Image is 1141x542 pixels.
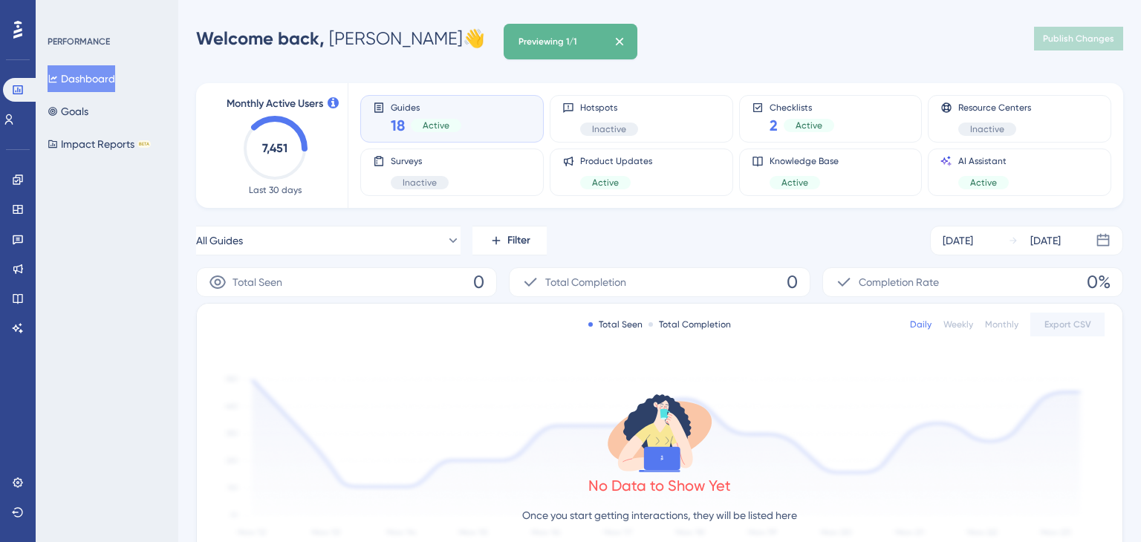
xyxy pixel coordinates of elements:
[522,506,797,524] p: Once you start getting interactions, they will be listed here
[592,123,626,135] span: Inactive
[1043,33,1114,45] span: Publish Changes
[970,177,997,189] span: Active
[391,155,449,167] span: Surveys
[648,319,731,330] div: Total Completion
[391,102,461,112] span: Guides
[545,273,626,291] span: Total Completion
[473,270,484,294] span: 0
[1030,232,1061,249] div: [DATE]
[1087,270,1111,294] span: 0%
[958,102,1031,114] span: Resource Centers
[580,155,652,167] span: Product Updates
[910,319,932,330] div: Daily
[196,27,485,50] div: [PERSON_NAME] 👋
[507,232,530,249] span: Filter
[472,226,547,255] button: Filter
[781,177,808,189] span: Active
[249,184,302,196] span: Last 30 days
[985,319,1018,330] div: Monthly
[859,273,939,291] span: Completion Rate
[262,141,287,155] text: 7,451
[391,115,405,136] span: 18
[423,120,449,131] span: Active
[227,95,323,113] span: Monthly Active Users
[943,319,973,330] div: Weekly
[1044,319,1091,330] span: Export CSV
[580,102,638,114] span: Hotspots
[588,319,643,330] div: Total Seen
[958,155,1009,167] span: AI Assistant
[770,102,834,112] span: Checklists
[943,232,973,249] div: [DATE]
[403,177,437,189] span: Inactive
[592,177,619,189] span: Active
[196,226,461,255] button: All Guides
[770,155,839,167] span: Knowledge Base
[787,270,798,294] span: 0
[970,123,1004,135] span: Inactive
[588,475,731,496] div: No Data to Show Yet
[519,36,576,48] div: Previewing 1/1
[1030,313,1105,336] button: Export CSV
[770,115,778,136] span: 2
[796,120,822,131] span: Active
[1034,27,1123,50] button: Publish Changes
